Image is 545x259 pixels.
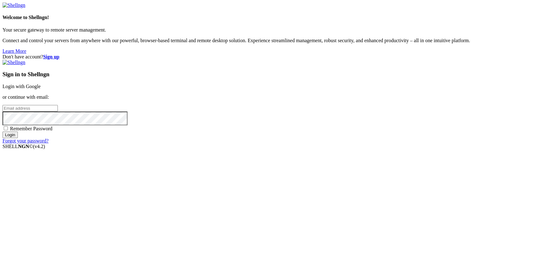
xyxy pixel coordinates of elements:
div: Don't have account? [2,54,542,60]
img: Shellngn [2,2,25,8]
input: Email address [2,105,58,112]
p: Connect and control your servers from anywhere with our powerful, browser-based terminal and remo... [2,38,542,43]
p: or continue with email: [2,94,542,100]
a: Forgot your password? [2,138,48,143]
img: Shellngn [2,60,25,65]
h3: Sign in to Shellngn [2,71,542,78]
a: Learn More [2,48,26,54]
h4: Welcome to Shellngn! [2,15,542,20]
span: 4.2.0 [33,144,45,149]
a: Sign up [43,54,59,59]
input: Login [2,132,18,138]
span: Remember Password [10,126,52,131]
span: SHELL © [2,144,45,149]
p: Your secure gateway to remote server management. [2,27,542,33]
a: Login with Google [2,84,41,89]
b: NGN [18,144,29,149]
input: Remember Password [4,126,8,130]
